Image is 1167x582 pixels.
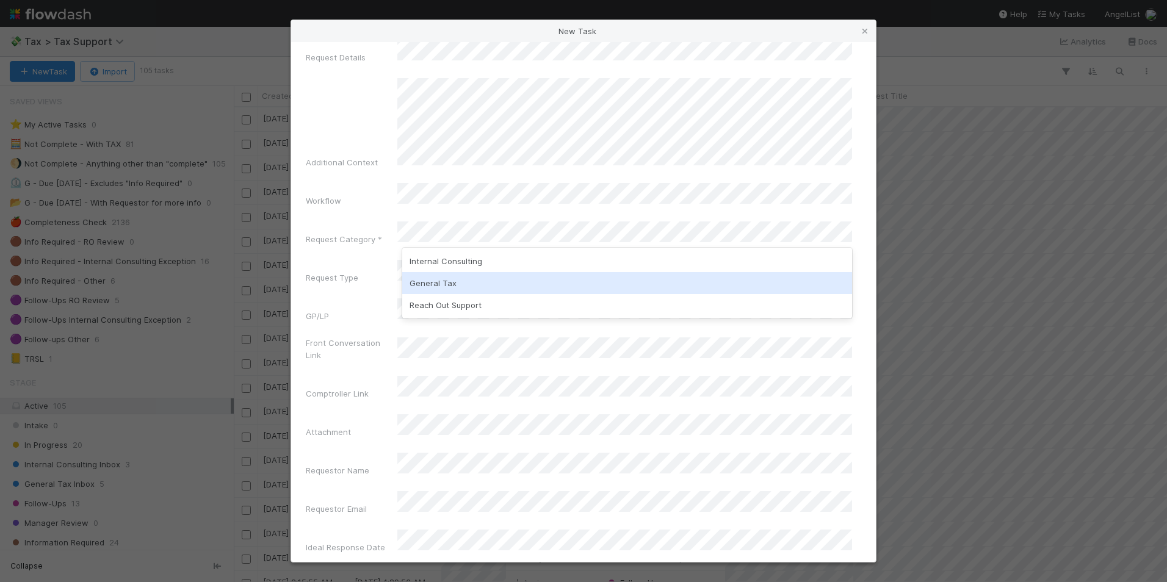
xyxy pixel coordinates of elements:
[402,294,852,316] div: Reach Out Support
[306,387,369,400] label: Comptroller Link
[306,233,382,245] label: Request Category *
[291,20,876,42] div: New Task
[306,195,341,207] label: Workflow
[306,271,358,284] label: Request Type
[306,503,367,515] label: Requestor Email
[306,337,397,361] label: Front Conversation Link
[306,541,385,553] label: Ideal Response Date
[306,51,366,63] label: Request Details
[402,272,852,294] div: General Tax
[306,464,369,476] label: Requestor Name
[402,250,852,272] div: Internal Consulting
[306,426,351,438] label: Attachment
[306,310,329,322] label: GP/LP
[306,156,378,168] label: Additional Context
